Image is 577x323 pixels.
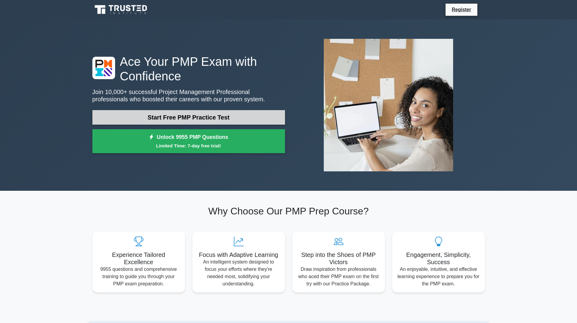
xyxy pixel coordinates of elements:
[197,258,280,288] p: An intelligent system designed to focus your efforts where they're needed most, solidifying your ...
[92,129,285,153] a: Unlock 9955 PMP QuestionsLimited Time: 7-day free trial!
[92,88,285,103] p: Join 10,000+ successful Project Management Professional professionals who boosted their careers w...
[97,251,180,266] h5: Experience Tailored Excellence
[100,142,277,149] small: Limited Time: 7-day free trial!
[97,266,180,288] p: 9955 questions and comprehensive training to guide you through your PMP exam preparation.
[92,54,285,83] h1: Ace Your PMP Exam with Confidence
[197,251,280,258] h5: Focus with Adaptive Learning
[397,251,480,266] h5: Engagement, Simplicity, Success
[397,266,480,288] p: An enjoyable, intuitive, and effective learning experience to prepare you for the PMP exam.
[92,110,285,125] a: Start Free PMP Practice Test
[92,205,485,217] h2: Why Choose Our PMP Prep Course?
[448,6,475,13] a: Register
[297,266,380,288] p: Draw inspiration from professionals who aced their PMP exam on the first try with our Practice Pa...
[297,251,380,266] h5: Step into the Shoes of PMP Victors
